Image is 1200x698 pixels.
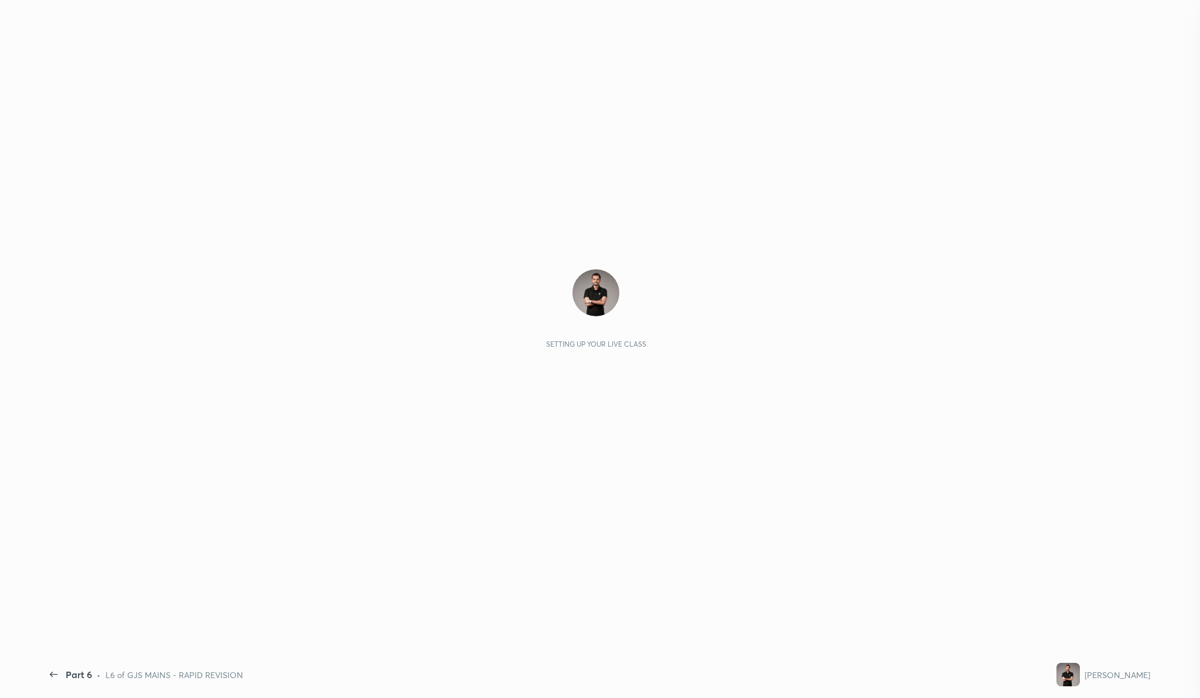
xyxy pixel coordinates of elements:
div: • [97,669,101,681]
img: 9f6949702e7c485d94fd61f2cce3248e.jpg [1056,663,1080,686]
div: Setting up your live class [546,340,646,348]
div: Part 6 [66,668,92,682]
div: [PERSON_NAME] [1085,669,1150,681]
img: 9f6949702e7c485d94fd61f2cce3248e.jpg [572,269,619,316]
div: L6 of GJS MAINS - RAPID REVISION [105,669,243,681]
